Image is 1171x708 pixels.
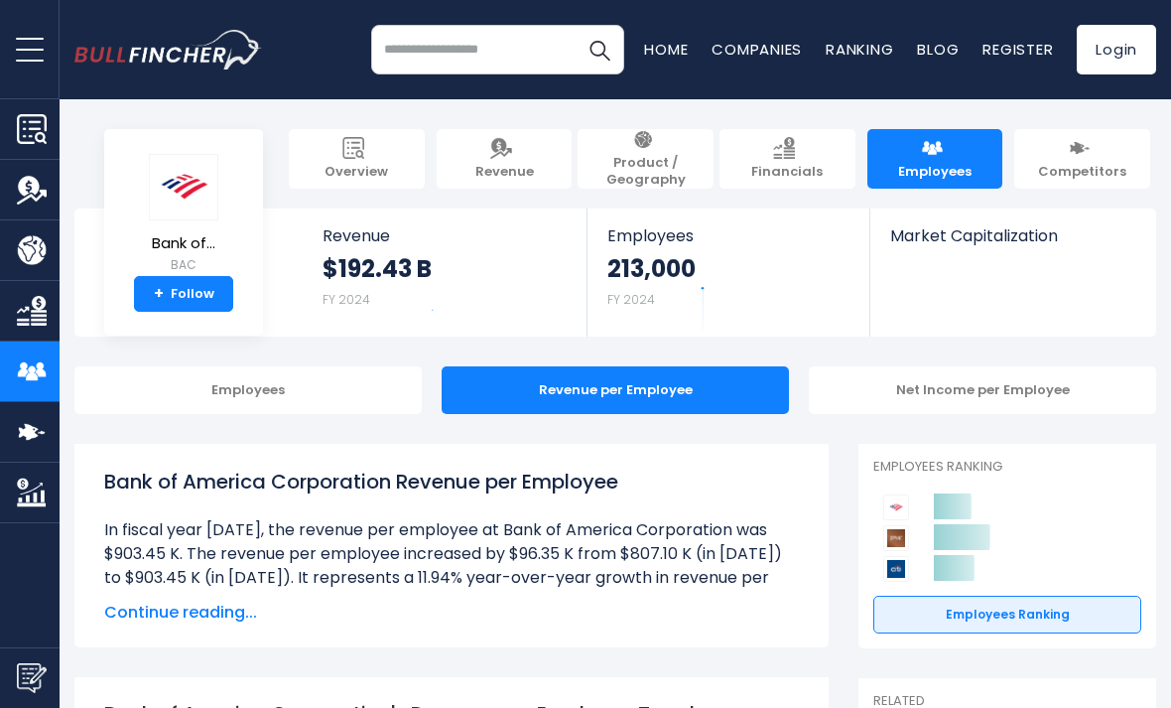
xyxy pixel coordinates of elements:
a: Revenue [437,129,573,189]
img: JPMorgan Chase & Co. competitors logo [883,525,909,551]
span: Continue reading... [104,601,799,625]
a: Ranking [826,39,893,60]
h1: Bank of America Corporation Revenue per Employee [104,467,799,496]
span: Revenue [475,164,534,181]
div: Revenue per Employee [442,366,789,414]
img: Bank of America Corporation competitors logo [883,495,909,520]
a: Competitors [1014,129,1150,189]
strong: 213,000 [607,253,696,284]
span: Revenue [323,226,568,245]
strong: $192.43 B [323,253,432,284]
a: Bank of... BAC [148,153,219,277]
span: Employees [607,226,850,245]
a: Blog [917,39,959,60]
span: Market Capitalization [890,226,1134,245]
small: FY 2024 [607,291,655,308]
button: Search [575,25,624,74]
a: Market Capitalization [870,209,1154,279]
small: FY 2024 [323,291,370,308]
small: BAC [149,256,218,274]
a: Employees 213,000 FY 2024 [587,209,870,337]
a: Home [644,39,688,60]
a: +Follow [134,276,233,312]
a: Product / Geography [578,129,714,189]
a: Employees Ranking [873,596,1141,634]
img: Citigroup competitors logo [883,556,909,582]
strong: + [154,285,164,303]
img: bullfincher logo [74,30,262,70]
a: Revenue $192.43 B FY 2024 [303,209,587,337]
span: Employees [898,164,972,181]
a: Financials [719,129,855,189]
p: Employees Ranking [873,459,1141,476]
span: Financials [751,164,823,181]
div: Employees [74,366,422,414]
a: Register [982,39,1053,60]
span: Overview [325,164,388,181]
a: Go to homepage [74,30,262,70]
span: Competitors [1038,164,1126,181]
span: Product / Geography [587,155,704,189]
a: Companies [712,39,802,60]
a: Overview [289,129,425,189]
a: Employees [867,129,1003,189]
li: In fiscal year [DATE], the revenue per employee at Bank of America Corporation was $903.45 K. The... [104,518,799,614]
div: Net Income per Employee [809,366,1156,414]
span: Bank of... [149,235,218,252]
a: Login [1077,25,1156,74]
